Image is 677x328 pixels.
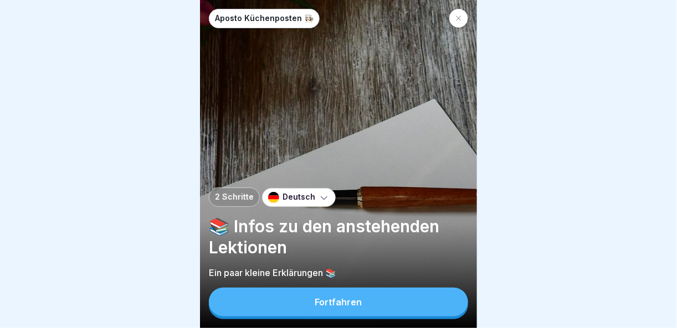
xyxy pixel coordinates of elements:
[215,192,254,202] p: 2 Schritte
[209,267,468,279] p: Ein paar kleine Erklärungen 📚
[283,192,315,202] p: Deutsch
[215,14,314,23] p: Aposto Küchenposten 👩🏻‍🍳
[268,192,279,203] img: de.svg
[209,216,468,258] p: 📚 Infos zu den anstehenden Lektionen
[209,288,468,316] button: Fortfahren
[315,297,362,307] div: Fortfahren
